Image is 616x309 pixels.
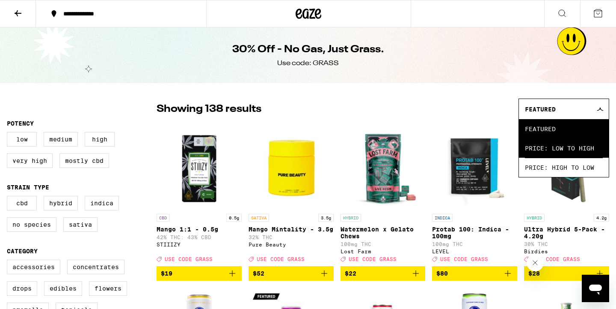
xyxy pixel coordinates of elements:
p: SATIVA [249,214,269,222]
iframe: Button to launch messaging window [582,275,609,302]
label: Hybrid [44,196,78,210]
img: STIIIZY - Mango 1:1 - 0.5g [157,124,242,210]
p: Watermelon x Gelato Chews [341,226,426,240]
p: 100mg THC [341,241,426,247]
legend: Potency [7,120,34,127]
span: USE CODE GRASS [349,256,397,262]
p: 0.5g [226,214,242,222]
a: Open page for Ultra Hybrid 5-Pack - 4.20g from Birdies [524,124,609,266]
span: $52 [253,270,264,277]
p: 100mg THC [432,241,517,247]
span: Hi. Need any help? [5,6,62,13]
img: Lost Farm - Watermelon x Gelato Chews [341,124,426,210]
button: Add to bag [341,266,426,281]
iframe: Close message [527,254,544,271]
label: Very High [7,153,53,168]
p: Protab 100: Indica - 100mg [432,226,517,240]
label: No Species [7,217,56,232]
label: Concentrates [67,260,124,274]
label: Indica [85,196,119,210]
span: $28 [528,270,540,277]
p: Ultra Hybrid 5-Pack - 4.20g [524,226,609,240]
button: Add to bag [524,266,609,281]
legend: Strain Type [7,184,49,191]
p: HYBRID [341,214,361,222]
label: Mostly CBD [59,153,109,168]
p: HYBRID [524,214,545,222]
span: Price: High to Low [525,158,603,177]
div: Use code: GRASS [277,59,339,68]
span: Price: Low to High [525,138,603,158]
span: Featured [525,119,603,138]
a: Open page for Mango 1:1 - 0.5g from STIIIZY [157,124,242,266]
img: LEVEL - Protab 100: Indica - 100mg [432,124,517,210]
label: Drops [7,281,37,296]
p: 30% THC [524,241,609,247]
span: USE CODE GRASS [165,256,213,262]
label: Accessories [7,260,60,274]
button: Add to bag [249,266,334,281]
p: Mango 1:1 - 0.5g [157,226,242,233]
p: CBD [157,214,169,222]
label: Medium [44,132,78,147]
p: 42% THC: 43% CBD [157,234,242,240]
label: Edibles [44,281,82,296]
span: Featured [525,106,556,113]
div: Lost Farm [341,249,426,254]
label: High [85,132,115,147]
button: Add to bag [432,266,517,281]
div: Birdies [524,249,609,254]
label: Flowers [89,281,127,296]
a: Open page for Watermelon x Gelato Chews from Lost Farm [341,124,426,266]
a: Open page for Protab 100: Indica - 100mg from LEVEL [432,124,517,266]
span: USE CODE GRASS [257,256,305,262]
div: LEVEL [432,249,517,254]
p: INDICA [432,214,453,222]
p: Mango Mintality - 3.5g [249,226,334,233]
p: Showing 138 results [157,102,261,117]
p: 32% THC [249,234,334,240]
span: $19 [161,270,172,277]
label: Sativa [63,217,98,232]
a: Open page for Mango Mintality - 3.5g from Pure Beauty [249,124,334,266]
legend: Category [7,248,38,255]
span: $22 [345,270,356,277]
span: USE CODE GRASS [440,256,488,262]
p: 3.5g [318,214,334,222]
button: Add to bag [157,266,242,281]
h1: 30% Off - No Gas, Just Grass. [232,42,384,57]
p: 4.2g [594,214,609,222]
label: CBD [7,196,37,210]
label: Low [7,132,37,147]
div: STIIIZY [157,242,242,247]
span: $80 [436,270,448,277]
img: Pure Beauty - Mango Mintality - 3.5g [249,124,334,210]
div: Pure Beauty [249,242,334,247]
